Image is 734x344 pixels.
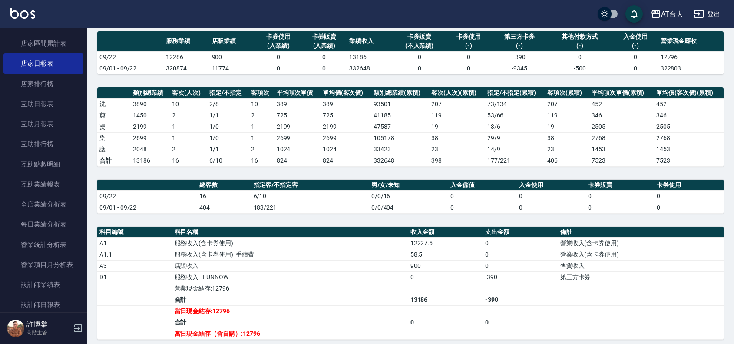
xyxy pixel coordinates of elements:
[408,271,483,283] td: 0
[485,132,546,144] td: 29 / 9
[131,144,170,155] td: 2048
[393,63,446,74] td: 0
[347,51,393,63] td: 13186
[3,53,83,73] a: 店家日報表
[586,202,655,213] td: 0
[321,98,371,110] td: 389
[395,32,443,41] div: 卡券販賣
[369,180,448,191] th: 男/女/未知
[393,51,446,63] td: 0
[658,51,724,63] td: 12796
[655,202,724,213] td: 0
[494,41,545,50] div: (-)
[549,32,610,41] div: 其他付款方式
[97,98,131,110] td: 洗
[408,227,483,238] th: 收入金額
[408,294,483,305] td: 13186
[274,98,321,110] td: 389
[625,5,643,23] button: save
[97,63,164,74] td: 09/01 - 09/22
[172,328,408,339] td: 當日現金結存（含自購）:12796
[371,110,429,121] td: 41185
[558,260,724,271] td: 售貨收入
[654,87,724,99] th: 單均價(客次價)(累積)
[26,320,71,329] h5: 許博棠
[321,155,371,166] td: 824
[170,110,207,121] td: 2
[304,41,345,50] div: (入業績)
[429,110,485,121] td: 119
[170,132,207,144] td: 1
[207,121,249,132] td: 1 / 0
[321,144,371,155] td: 1024
[690,6,724,22] button: 登出
[654,98,724,110] td: 452
[485,121,546,132] td: 13 / 6
[395,41,443,50] div: (不入業績)
[545,87,589,99] th: 客項次(累積)
[251,190,369,202] td: 6/10
[485,155,546,166] td: 177/221
[97,249,172,260] td: A1.1
[249,98,274,110] td: 10
[97,227,724,340] table: a dense table
[172,227,408,238] th: 科目名稱
[3,295,83,315] a: 設計師日報表
[3,154,83,174] a: 互助點數明細
[131,121,170,132] td: 2199
[492,51,547,63] td: -390
[97,190,197,202] td: 09/22
[589,144,654,155] td: 1453
[207,98,249,110] td: 2 / 8
[164,51,210,63] td: 12286
[97,227,172,238] th: 科目編號
[485,87,546,99] th: 指定/不指定(累積)
[258,32,299,41] div: 卡券使用
[448,32,489,41] div: 卡券使用
[658,31,724,52] th: 營業現金應收
[131,87,170,99] th: 類別總業績
[547,51,612,63] td: 0
[26,329,71,337] p: 高階主管
[172,237,408,249] td: 服務收入(含卡券使用)
[492,63,547,74] td: -9345
[347,63,393,74] td: 332648
[545,144,589,155] td: 23
[172,305,408,317] td: 當日現金結存:12796
[321,132,371,144] td: 2699
[207,132,249,144] td: 1 / 0
[207,87,249,99] th: 指定/不指定
[3,255,83,275] a: 營業項目月分析表
[517,190,585,202] td: 0
[170,155,207,166] td: 16
[558,271,724,283] td: 第三方卡券
[170,87,207,99] th: 客次(人次)
[371,132,429,144] td: 105178
[483,271,558,283] td: -390
[97,51,164,63] td: 09/22
[274,110,321,121] td: 725
[97,121,131,132] td: 燙
[612,63,658,74] td: 0
[251,202,369,213] td: 183/221
[131,110,170,121] td: 1450
[586,180,655,191] th: 卡券販賣
[483,227,558,238] th: 支出金額
[483,260,558,271] td: 0
[321,110,371,121] td: 725
[172,249,408,260] td: 服務收入(含卡券使用)_手續費
[251,180,369,191] th: 指定客/不指定客
[97,237,172,249] td: A1
[655,190,724,202] td: 0
[369,190,448,202] td: 0/0/16
[654,144,724,155] td: 1453
[446,63,492,74] td: 0
[172,317,408,328] td: 合計
[301,63,347,74] td: 0
[274,144,321,155] td: 1024
[654,121,724,132] td: 2505
[485,98,546,110] td: 73 / 134
[197,190,251,202] td: 16
[274,121,321,132] td: 2199
[321,121,371,132] td: 2199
